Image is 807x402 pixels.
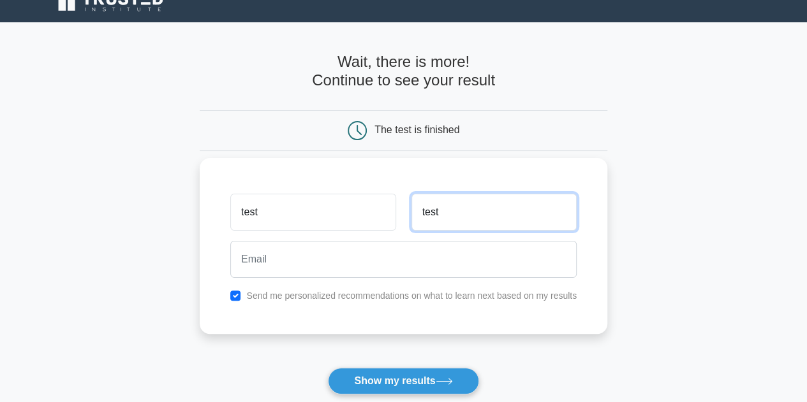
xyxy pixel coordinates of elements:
div: The test is finished [374,124,459,135]
input: First name [230,194,396,231]
input: Email [230,241,577,278]
h4: Wait, there is more! Continue to see your result [200,53,607,90]
label: Send me personalized recommendations on what to learn next based on my results [246,291,577,301]
button: Show my results [328,368,478,394]
input: Last name [411,194,577,231]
